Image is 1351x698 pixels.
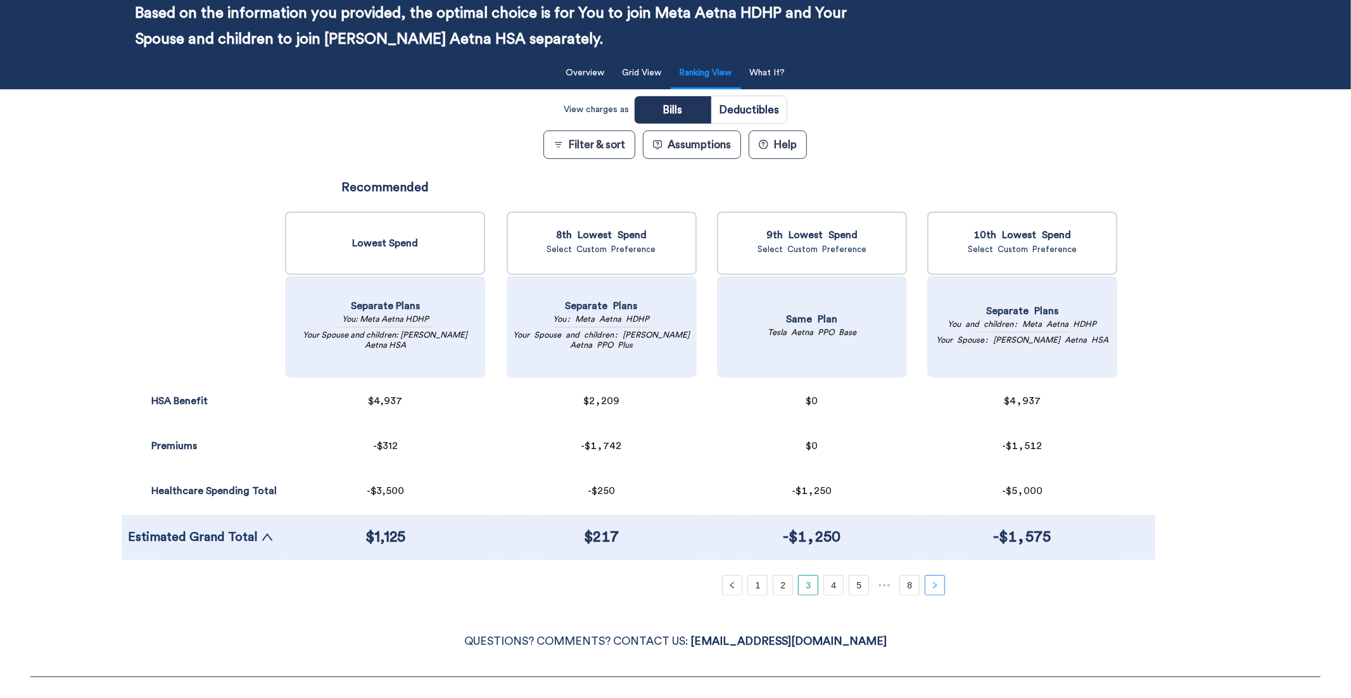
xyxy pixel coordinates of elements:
p: Tesla Aetna PPO Base [768,327,856,338]
p: $217 [584,524,619,550]
p: -$250 [588,485,615,497]
p: You and children: Meta Aetna HDHP [948,319,1097,329]
p: $0 [806,440,818,452]
p: QUESTIONS? COMMENTS? CONTACT US: [30,632,1321,651]
p: Separate Plans [566,300,638,312]
p: -$5,000 [1002,485,1043,497]
span: ••• [874,575,894,595]
button: right [925,575,945,595]
a: Select Custom Preference [758,245,866,253]
li: 3 [798,575,818,595]
span: up [261,531,274,543]
p: Recommended [341,181,429,194]
li: Previous Page [722,575,742,595]
button: Assumptions [643,130,741,159]
li: 4 [823,575,844,595]
p: Healthcare Spending Total [151,486,277,496]
p: -$1,512 [1003,440,1043,452]
li: Next Page [925,575,945,595]
p: Separate Plans [351,300,420,312]
button: Filter & sort [543,130,635,159]
button: Ranking View [672,60,740,86]
p: -$312 [373,440,398,452]
li: 8 [899,575,920,595]
li: 2 [773,575,793,595]
button: Grid View [615,60,669,86]
p: Same Plan [786,314,837,325]
p: $4,937 [368,395,402,407]
li: 1 [747,575,768,595]
p: -$1,250 [792,485,832,497]
p: 10th Lowest Spend [974,229,1071,241]
a: 4 [824,576,843,595]
a: 2 [773,576,792,595]
p: HSA Benefit [151,396,208,406]
a: Estimated Grand Total [128,531,274,543]
p: -$3,500 [367,485,404,497]
p: -$1,250 [783,524,840,550]
button: left [722,575,742,595]
p: Premiums [151,441,197,451]
p: -$1,575 [994,524,1051,550]
p: Separate Plans [986,305,1058,317]
a: [EMAIL_ADDRESS][DOMAIN_NAME] [690,636,887,647]
div: View charges as [564,99,629,120]
p: 8th Lowest Spend [556,229,647,241]
a: 5 [849,576,868,595]
button: Overview [559,60,612,86]
a: Select Custom Preference [547,245,656,253]
a: 3 [799,576,818,595]
span: left [728,581,736,589]
li: 5 [849,575,869,595]
p: 9th Lowest Spend [766,229,858,241]
p: Your Spouse: [PERSON_NAME] Aetna HSA [936,335,1108,345]
p: Based on the information you provided, the optimal choice is for You to join Meta Aetna HDHP and ... [135,1,891,53]
p: $4,937 [1004,395,1041,407]
p: You: Meta Aetna HDHP [554,314,650,324]
button: ?Help [749,130,807,159]
button: What If? [742,60,793,86]
li: Next 5 Pages [874,575,894,595]
a: 1 [748,576,767,595]
p: Your Spouse and children: [PERSON_NAME] Aetna PPO Plus [512,330,691,350]
p: -$1,742 [581,440,622,452]
p: Your Spouse and children: [PERSON_NAME] Aetna HSA [291,330,479,350]
p: $2,209 [583,395,619,407]
p: Lowest Spend [352,238,418,249]
p: $1,125 [365,524,405,550]
a: Select Custom Preference [968,245,1077,253]
a: 8 [900,576,919,595]
text: ? [761,141,765,148]
span: right [931,581,939,589]
p: $0 [806,395,818,407]
p: You: Meta Aetna HDHP [342,314,429,324]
